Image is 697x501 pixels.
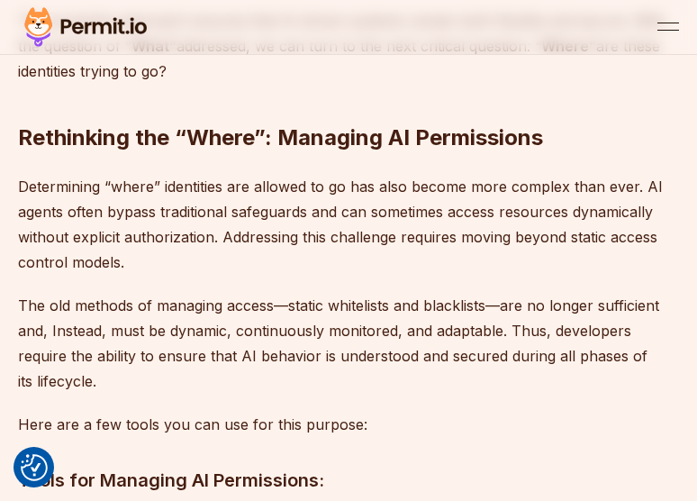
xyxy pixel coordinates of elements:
img: Permit logo [18,4,153,50]
p: The old methods of managing access—static whitelists and blacklists—are no longer sufficient and,... [18,293,679,394]
h2: Rethinking the “Where”: Managing AI Permissions [18,51,679,152]
p: Determining “where” identities are allowed to go has also become more complex than ever. AI agent... [18,174,679,275]
img: Revisit consent button [21,454,48,481]
h3: Tools for Managing AI Permissions: [18,466,679,495]
button: Consent Preferences [21,454,48,481]
p: Here are a few tools you can use for this purpose: [18,412,679,437]
button: open menu [657,16,679,38]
